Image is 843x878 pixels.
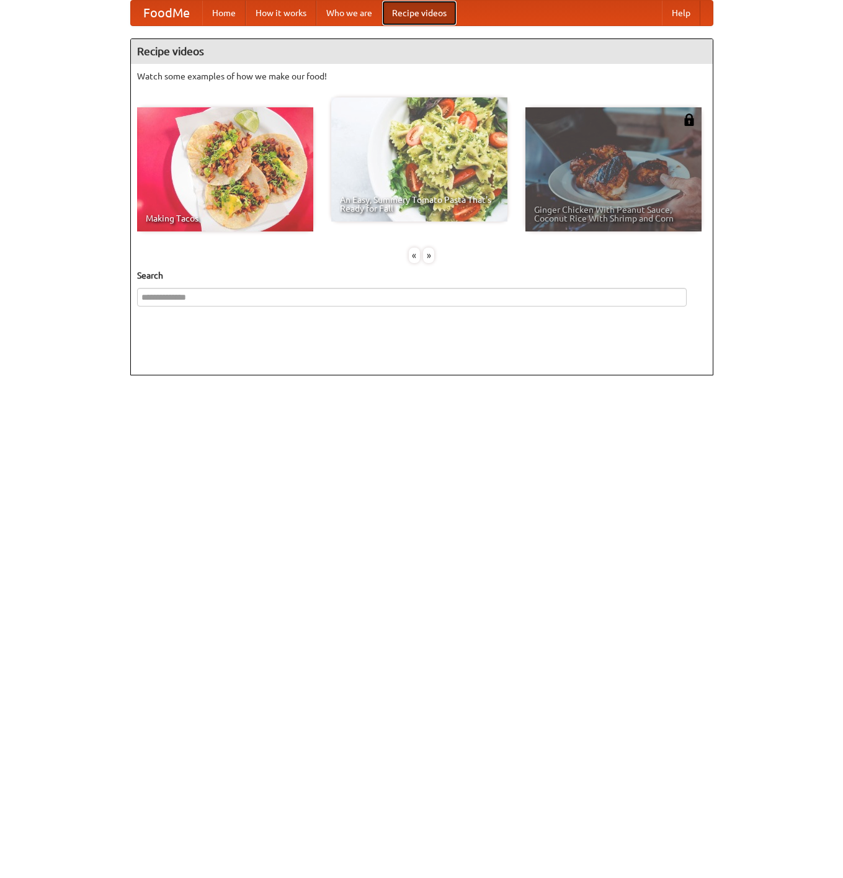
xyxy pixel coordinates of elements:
div: « [409,248,420,263]
a: Home [202,1,246,25]
a: Help [662,1,700,25]
h4: Recipe videos [131,39,713,64]
h5: Search [137,269,707,282]
a: FoodMe [131,1,202,25]
div: » [423,248,434,263]
a: Who we are [316,1,382,25]
a: An Easy, Summery Tomato Pasta That's Ready for Fall [331,97,507,222]
p: Watch some examples of how we make our food! [137,70,707,83]
a: How it works [246,1,316,25]
a: Recipe videos [382,1,457,25]
img: 483408.png [683,114,695,126]
span: An Easy, Summery Tomato Pasta That's Ready for Fall [340,195,499,213]
span: Making Tacos [146,214,305,223]
a: Making Tacos [137,107,313,231]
